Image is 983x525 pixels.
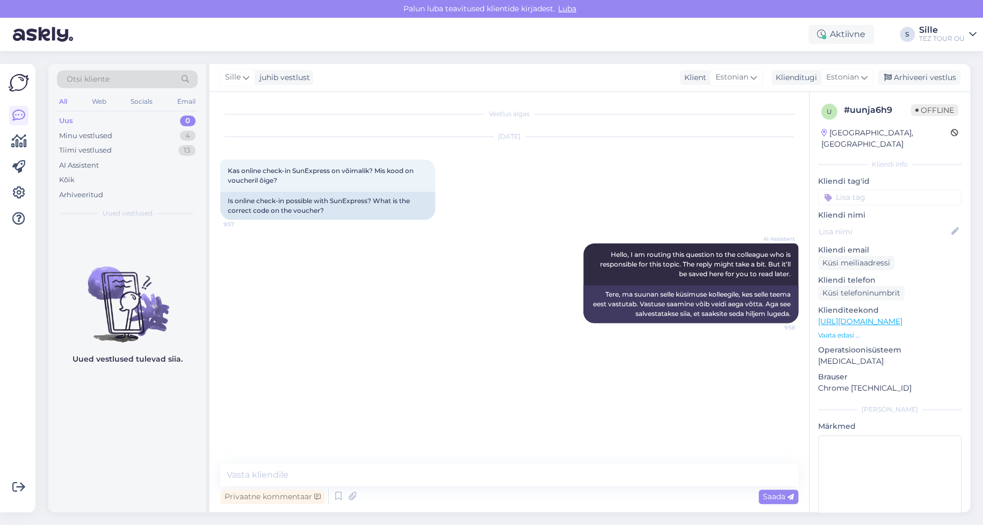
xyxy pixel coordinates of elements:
span: Luba [555,4,580,13]
div: Email [175,95,198,109]
div: [GEOGRAPHIC_DATA], [GEOGRAPHIC_DATA] [821,127,951,150]
p: Klienditeekond [818,305,962,316]
div: # uunja6h9 [844,104,911,117]
div: Küsi telefoninumbrit [818,286,905,300]
p: Kliendi tag'id [818,176,962,187]
div: Aktiivne [808,25,874,44]
p: Kliendi telefon [818,275,962,286]
div: Arhiveeri vestlus [878,70,960,85]
span: AI Assistent [755,235,795,243]
div: Minu vestlused [59,131,112,141]
span: 9:57 [223,220,264,228]
div: juhib vestlust [255,72,310,83]
p: Uued vestlused tulevad siia. [73,354,183,365]
div: 13 [178,145,196,156]
p: Brauser [818,371,962,383]
p: Kliendi nimi [818,210,962,221]
input: Lisa nimi [819,226,949,238]
div: [PERSON_NAME] [818,405,962,414]
div: Klient [680,72,706,83]
div: Vestlus algas [220,109,798,119]
span: Estonian [826,71,859,83]
div: 0 [180,116,196,126]
a: SilleTEZ TOUR OÜ [919,26,977,43]
div: Sille [919,26,965,34]
span: Kas online check-in SunExpress on võimalik? Mis kood on voucheril õige? [228,167,415,184]
span: Sille [225,71,241,83]
span: Hello, I am routing this question to the colleague who is responsible for this topic. The reply m... [600,250,792,278]
p: Chrome [TECHNICAL_ID] [818,383,962,394]
span: Uued vestlused [103,208,153,218]
span: Estonian [715,71,748,83]
div: Is online check-in possible with SunExpress? What is the correct code on the voucher? [220,192,435,220]
div: All [57,95,69,109]
div: Uus [59,116,73,126]
p: [MEDICAL_DATA] [818,356,962,367]
div: TEZ TOUR OÜ [919,34,965,43]
div: Arhiveeritud [59,190,103,200]
span: Saada [763,492,794,501]
p: Vaata edasi ... [818,330,962,340]
div: Tere, ma suunan selle küsimuse kolleegile, kes selle teema eest vastutab. Vastuse saamine võib ve... [583,285,798,323]
p: Märkmed [818,421,962,432]
p: Kliendi email [818,244,962,256]
div: Klienditugi [771,72,817,83]
div: S [900,27,915,42]
img: Askly Logo [9,73,29,93]
div: AI Assistent [59,160,99,171]
div: [DATE] [220,132,798,141]
span: 9:58 [755,323,795,332]
span: Otsi kliente [67,74,110,85]
div: Kliendi info [818,160,962,169]
div: Web [90,95,109,109]
span: Offline [911,104,958,116]
div: Privaatne kommentaar [220,490,325,504]
input: Lisa tag [818,189,962,205]
div: Kõik [59,175,75,185]
div: Tiimi vestlused [59,145,112,156]
div: 4 [180,131,196,141]
a: [URL][DOMAIN_NAME] [818,317,902,326]
div: Socials [128,95,155,109]
p: Operatsioonisüsteem [818,344,962,356]
div: Küsi meiliaadressi [818,256,894,270]
span: u [827,107,832,116]
img: No chats [48,247,206,344]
